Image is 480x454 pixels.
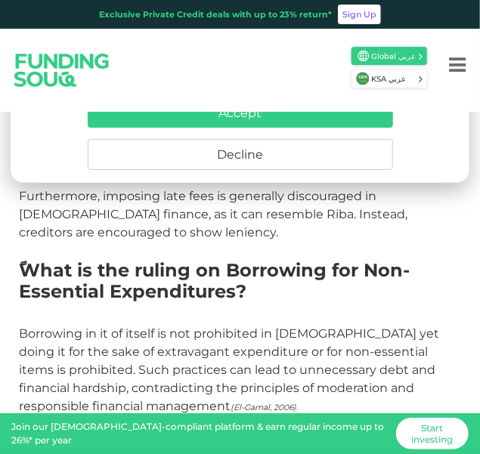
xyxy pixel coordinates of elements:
span: Global عربي [371,51,417,62]
img: SA Flag [358,51,369,61]
a: Sign Up [338,5,381,24]
button: Decline [88,139,393,170]
div: Exclusive Private Credit deals with up to 23% return* [99,8,332,21]
button: Menu [435,35,480,95]
span: KSA عربي [371,73,417,85]
a: Start investing [396,418,469,449]
h2: ًWhat is the ruling on Borrowing for Non-Essential Expenditures? [19,260,461,325]
p: Furthermore, imposing late fees is generally discouraged in [DEMOGRAPHIC_DATA] finance, as it can... [19,187,461,260]
div: Join our [DEMOGRAPHIC_DATA]-compliant platform & earn regular income up to 26%* per year [11,420,391,447]
p: Borrowing in it of itself is not prohibited in [DEMOGRAPHIC_DATA] yet doing it for the sake of ex... [19,325,461,434]
span: (El-Gamal, 2006). [231,403,298,412]
button: Accept [88,98,393,128]
img: SA Flag [356,72,370,85]
img: Logo [2,39,122,100]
